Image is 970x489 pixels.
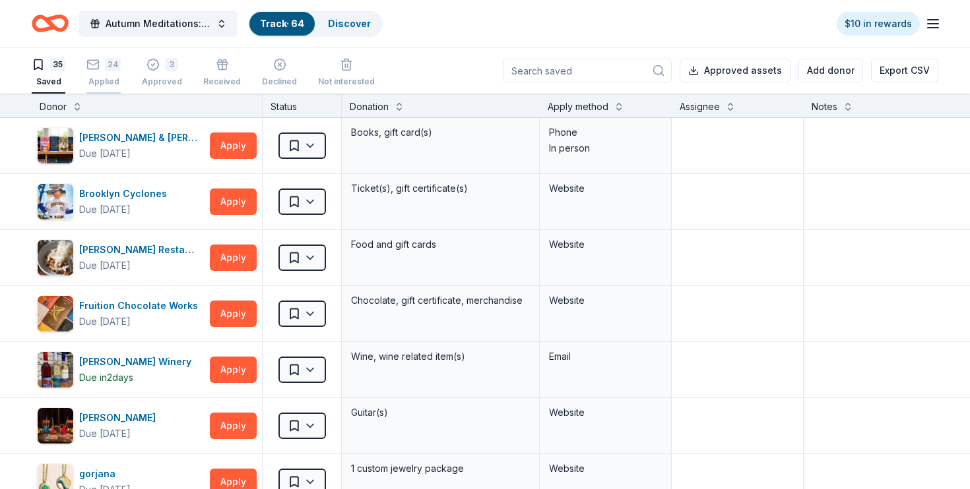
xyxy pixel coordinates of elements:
[32,76,65,87] div: Saved
[350,291,531,310] div: Chocolate, gift certificate, merchandise
[549,181,662,196] div: Website
[79,370,133,386] div: Due in 2 days
[38,296,73,331] img: Image for Fruition Chocolate Works
[37,127,205,164] button: Image for Barnes & Noble[PERSON_NAME] & [PERSON_NAME]Due [DATE]
[680,99,720,115] div: Assignee
[79,298,203,314] div: Fruition Chocolate Works
[86,53,121,94] button: 24Applied
[812,99,837,115] div: Notes
[263,94,342,117] div: Status
[871,59,938,82] button: Export CSV
[38,408,73,444] img: Image for Gibson
[32,53,65,94] button: 35Saved
[40,99,67,115] div: Donor
[210,132,257,159] button: Apply
[318,53,375,94] button: Not interested
[38,184,73,219] img: Image for Brooklyn Cyclones
[106,16,211,32] span: Autumn Meditations: NYWC at 41
[86,76,121,87] div: Applied
[350,99,389,115] div: Donation
[549,461,662,476] div: Website
[210,413,257,439] button: Apply
[79,354,197,370] div: [PERSON_NAME] Winery
[38,240,73,275] img: Image for Ethan Stowell Restaurants
[549,125,662,140] div: Phone
[37,295,205,332] button: Image for Fruition Chocolate WorksFruition Chocolate WorksDue [DATE]
[350,235,531,254] div: Food and gift cards
[328,18,371,29] a: Discover
[79,426,131,442] div: Due [DATE]
[79,130,205,146] div: [PERSON_NAME] & [PERSON_NAME]
[79,146,131,161] div: Due [DATE]
[549,349,662,364] div: Email
[79,410,161,426] div: [PERSON_NAME]
[837,12,920,36] a: $10 in rewards
[79,466,131,482] div: gorjana
[350,179,531,198] div: Ticket(s), gift certificate(s)
[210,357,257,383] button: Apply
[248,11,383,37] button: Track· 64Discover
[105,58,121,71] div: 24
[350,347,531,366] div: Wine, wine related item(s)
[350,459,531,478] div: 1 custom jewelry package
[350,403,531,422] div: Guitar(s)
[79,202,131,217] div: Due [DATE]
[680,59,791,82] button: Approved assets
[798,59,863,82] button: Add donor
[79,258,131,273] div: Due [DATE]
[350,123,531,142] div: Books, gift card(s)
[50,58,65,71] div: 35
[210,244,257,271] button: Apply
[79,314,131,330] div: Due [DATE]
[503,59,672,82] input: Search saved
[260,18,304,29] a: Track· 64
[549,293,662,308] div: Website
[203,76,241,87] div: Received
[37,351,205,388] button: Image for Fulkerson Winery[PERSON_NAME] WineryDue in2days
[165,58,178,71] div: 3
[38,352,73,388] img: Image for Fulkerson Winery
[79,11,238,37] button: Autumn Meditations: NYWC at 41
[37,407,205,444] button: Image for Gibson[PERSON_NAME]Due [DATE]
[142,76,182,87] div: Approved
[79,242,205,258] div: [PERSON_NAME] Restaurants
[37,183,205,220] button: Image for Brooklyn CyclonesBrooklyn CyclonesDue [DATE]
[262,76,297,87] div: Declined
[79,186,172,202] div: Brooklyn Cyclones
[38,128,73,163] img: Image for Barnes & Noble
[262,53,297,94] button: Declined
[210,188,257,215] button: Apply
[549,405,662,420] div: Website
[549,237,662,252] div: Website
[203,53,241,94] button: Received
[548,99,608,115] div: Apply method
[210,301,257,327] button: Apply
[32,8,69,39] a: Home
[142,53,182,94] button: 3Approved
[318,76,375,87] div: Not interested
[37,239,205,276] button: Image for Ethan Stowell Restaurants[PERSON_NAME] RestaurantsDue [DATE]
[549,140,662,156] div: In person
